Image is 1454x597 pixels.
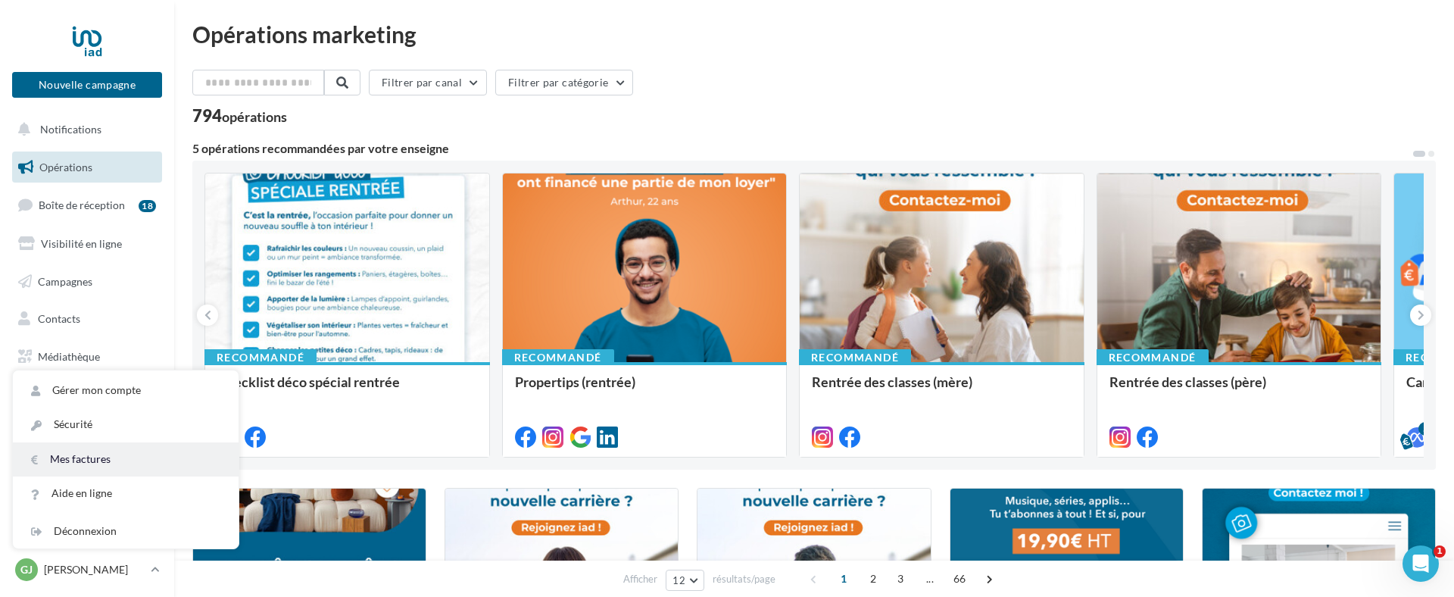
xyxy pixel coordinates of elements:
[13,477,239,511] a: Aide en ligne
[41,237,122,250] span: Visibilité en ligne
[812,374,1072,405] div: Rentrée des classes (mère)
[1418,422,1432,436] div: 5
[39,161,92,173] span: Opérations
[24,39,36,52] img: website_grey.svg
[502,349,614,366] div: Recommandé
[24,24,36,36] img: logo_orange.svg
[9,341,165,373] a: Médiathèque
[217,374,477,405] div: Checklist déco spécial rentrée
[192,142,1412,155] div: 5 opérations recommandées par votre enseigne
[12,555,162,584] a: GJ [PERSON_NAME]
[139,200,156,212] div: 18
[9,114,159,145] button: Notifications
[9,152,165,183] a: Opérations
[40,123,101,136] span: Notifications
[713,572,775,586] span: résultats/page
[672,574,685,586] span: 12
[832,567,856,591] span: 1
[38,350,100,363] span: Médiathèque
[1109,374,1369,405] div: Rentrée des classes (père)
[192,23,1436,45] div: Opérations marketing
[666,570,704,591] button: 12
[42,24,74,36] div: v 4.0.25
[1434,545,1446,558] span: 1
[9,228,165,260] a: Visibilité en ligne
[13,374,239,408] a: Gérer mon compte
[9,266,165,298] a: Campagnes
[80,89,117,99] div: Domaine
[9,189,165,221] a: Boîte de réception18
[515,374,775,405] div: Propertips (rentrée)
[13,408,239,442] a: Sécurité
[1097,349,1209,366] div: Recommandé
[369,70,487,95] button: Filtrer par canal
[44,562,145,577] p: [PERSON_NAME]
[799,349,911,366] div: Recommandé
[20,562,33,577] span: GJ
[13,442,239,477] a: Mes factures
[63,88,75,100] img: tab_domain_overview_orange.svg
[12,72,162,98] button: Nouvelle campagne
[9,303,165,335] a: Contacts
[191,89,229,99] div: Mots-clés
[861,567,885,591] span: 2
[38,312,80,325] span: Contacts
[38,274,92,287] span: Campagnes
[1403,545,1439,582] iframe: Intercom live chat
[192,108,287,124] div: 794
[9,379,165,411] a: Calendrier
[13,514,239,549] div: Déconnexion
[174,88,186,100] img: tab_keywords_by_traffic_grey.svg
[918,567,942,591] span: ...
[623,572,657,586] span: Afficher
[39,198,125,211] span: Boîte de réception
[947,567,972,591] span: 66
[204,349,317,366] div: Recommandé
[495,70,633,95] button: Filtrer par catégorie
[888,567,913,591] span: 3
[39,39,171,52] div: Domaine: [DOMAIN_NAME]
[222,110,287,123] div: opérations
